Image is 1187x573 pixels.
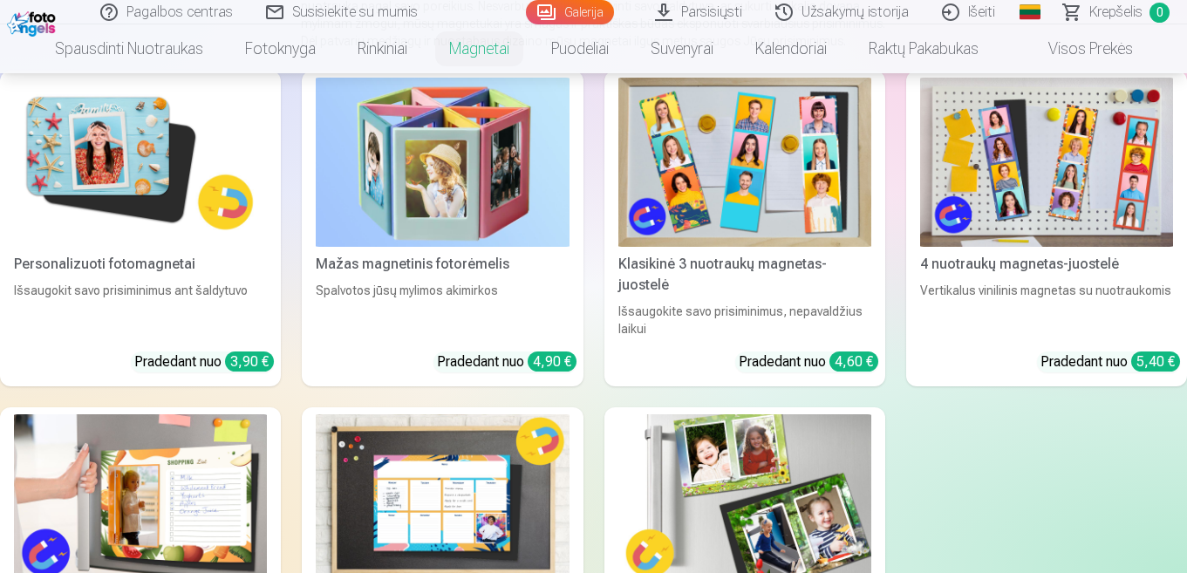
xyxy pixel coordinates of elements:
[1089,2,1143,23] span: Krepšelis
[134,351,274,372] div: Pradedant nuo
[7,7,60,37] img: /fa2
[224,24,337,73] a: Fotoknyga
[428,24,530,73] a: Magnetai
[906,71,1187,386] a: 4 nuotraukų magnetas-juostelė4 nuotraukų magnetas-juostelėVertikalus vinilinis magnetas su nuotra...
[309,282,576,338] div: Spalvotos jūsų mylimos akimirkos
[437,351,576,372] div: Pradedant nuo
[920,78,1173,247] img: 4 nuotraukų magnetas-juostelė
[530,24,630,73] a: Puodeliai
[316,78,569,247] img: Mažas magnetinis fotorėmelis
[611,303,878,338] div: Išsaugokite savo prisiminimus, nepavaldžius laikui
[1040,351,1180,372] div: Pradedant nuo
[1131,351,1180,372] div: 5,40 €
[7,282,274,338] div: Išsaugokit savo prisiminimus ant šaldytuvo
[337,24,428,73] a: Rinkiniai
[225,351,274,372] div: 3,90 €
[739,351,878,372] div: Pradedant nuo
[848,24,999,73] a: Raktų pakabukas
[913,282,1180,338] div: Vertikalus vinilinis magnetas su nuotraukomis
[999,24,1154,73] a: Visos prekės
[630,24,734,73] a: Suvenyrai
[618,78,871,247] img: Klasikinė 3 nuotraukų magnetas-juostelė
[734,24,848,73] a: Kalendoriai
[1149,3,1170,23] span: 0
[7,254,274,275] div: Personalizuoti fotomagnetai
[309,254,576,275] div: Mažas magnetinis fotorėmelis
[302,71,583,386] a: Mažas magnetinis fotorėmelisMažas magnetinis fotorėmelisSpalvotos jūsų mylimos akimirkosPradedant...
[611,254,878,296] div: Klasikinė 3 nuotraukų magnetas-juostelė
[829,351,878,372] div: 4,60 €
[34,24,224,73] a: Spausdinti nuotraukas
[528,351,576,372] div: 4,90 €
[14,78,267,247] img: Personalizuoti fotomagnetai
[913,254,1180,275] div: 4 nuotraukų magnetas-juostelė
[604,71,885,386] a: Klasikinė 3 nuotraukų magnetas-juostelėKlasikinė 3 nuotraukų magnetas-juostelėIšsaugokite savo pr...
